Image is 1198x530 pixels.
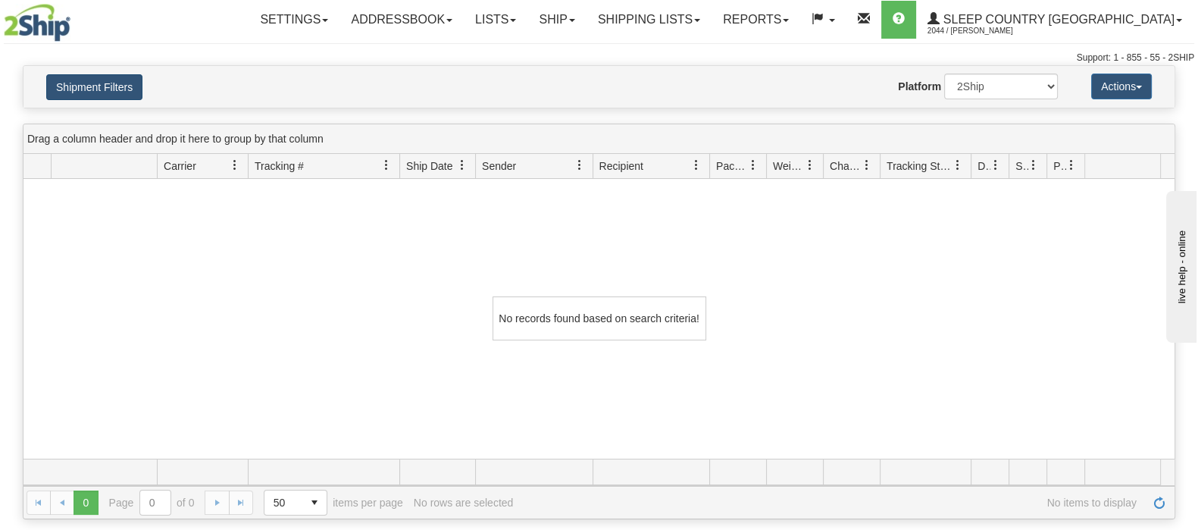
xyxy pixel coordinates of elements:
a: Settings [249,1,339,39]
a: Tracking Status filter column settings [945,152,971,178]
span: 2044 / [PERSON_NAME] [927,24,1041,39]
div: Support: 1 - 855 - 55 - 2SHIP [4,52,1194,64]
span: Sleep Country [GEOGRAPHIC_DATA] [940,13,1175,26]
a: Weight filter column settings [797,152,823,178]
div: grid grouping header [23,124,1175,154]
div: No rows are selected [414,497,514,509]
a: Lists [464,1,527,39]
a: Packages filter column settings [740,152,766,178]
a: Pickup Status filter column settings [1059,152,1084,178]
a: Shipping lists [586,1,712,39]
a: Ship Date filter column settings [449,152,475,178]
span: Weight [773,158,805,174]
a: Ship [527,1,586,39]
span: Page 0 [74,491,98,515]
a: Tracking # filter column settings [374,152,399,178]
a: Carrier filter column settings [222,152,248,178]
a: Sleep Country [GEOGRAPHIC_DATA] 2044 / [PERSON_NAME] [916,1,1193,39]
a: Addressbook [339,1,464,39]
span: Pickup Status [1053,158,1066,174]
span: Ship Date [406,158,452,174]
span: items per page [264,490,403,516]
a: Refresh [1147,491,1171,515]
span: Page sizes drop down [264,490,327,516]
a: Shipment Issues filter column settings [1021,152,1046,178]
a: Delivery Status filter column settings [983,152,1009,178]
a: Charge filter column settings [854,152,880,178]
a: Reports [712,1,800,39]
span: Charge [830,158,862,174]
label: Platform [898,79,941,94]
a: Recipient filter column settings [683,152,709,178]
a: Sender filter column settings [567,152,593,178]
button: Shipment Filters [46,74,142,100]
span: Recipient [599,158,643,174]
span: Carrier [164,158,196,174]
button: Actions [1091,74,1152,99]
span: No items to display [524,497,1137,509]
iframe: chat widget [1163,187,1196,342]
span: Tracking # [255,158,304,174]
span: Packages [716,158,748,174]
span: Shipment Issues [1015,158,1028,174]
span: Sender [482,158,516,174]
span: Delivery Status [977,158,990,174]
div: live help - online [11,13,140,24]
span: Tracking Status [887,158,952,174]
span: 50 [274,495,293,510]
span: select [302,491,327,515]
div: No records found based on search criteria! [493,296,706,340]
img: logo2044.jpg [4,4,70,42]
span: Page of 0 [109,490,195,516]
